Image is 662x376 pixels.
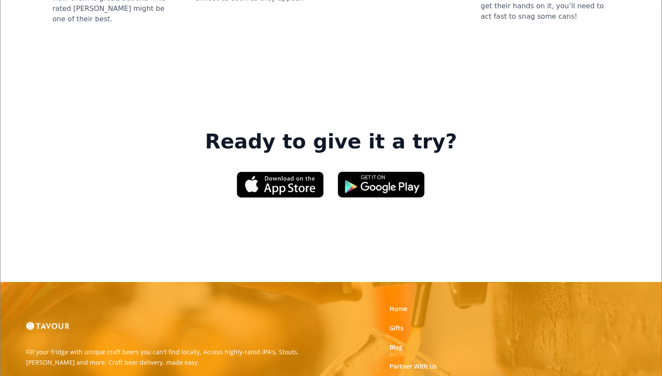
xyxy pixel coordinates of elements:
a: Blog [390,343,403,352]
a: Partner With Us [390,362,437,371]
a: Home [390,305,407,313]
p: Fill your fridge with unique craft beers you can't find locally. Access highly-rated IPA's, Stout... [26,347,325,368]
a: Gifts [390,324,403,332]
strong: Ready to give it a try? [205,130,457,154]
